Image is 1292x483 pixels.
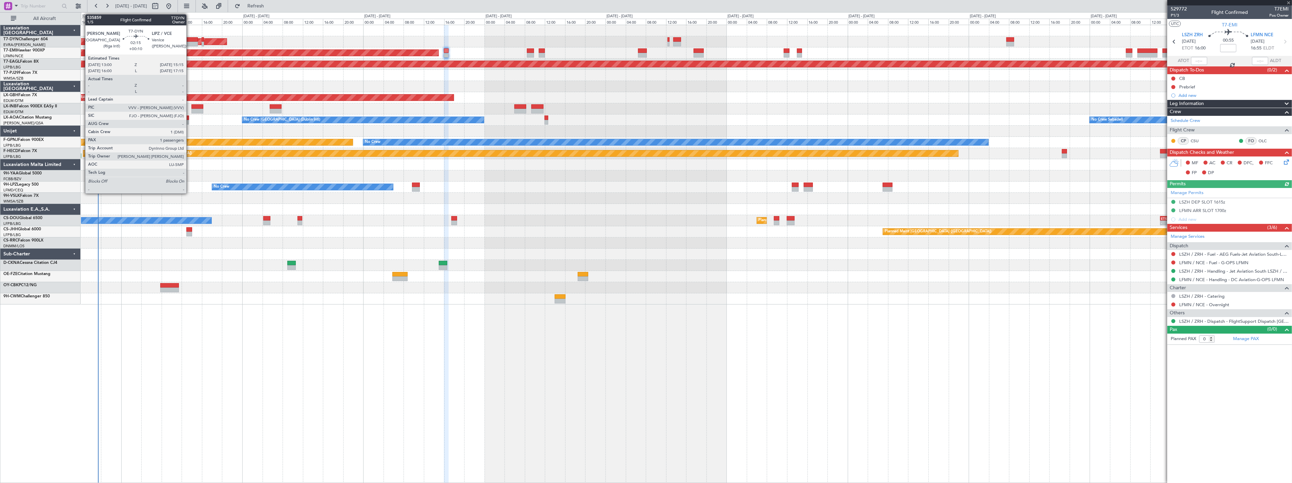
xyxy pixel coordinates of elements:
button: UTC [1169,21,1181,27]
a: CS-RRCFalcon 900LX [3,238,43,243]
div: 08:00 [888,19,908,25]
span: T7EMI [1269,5,1289,13]
div: 16:00 [565,19,586,25]
button: Refresh [231,1,272,12]
div: 16:00 [81,19,101,25]
a: CSU [1191,138,1206,144]
span: ETOT [1182,45,1193,52]
a: LSZH / ZRH - Fuel - AEG Fuels-Jet Aviation South-LSZH/ZRH [1179,251,1289,257]
span: 00:55 [1223,37,1234,44]
div: 16:00 [686,19,706,25]
div: 04:00 [141,19,162,25]
span: FP [1192,170,1197,176]
div: 16:00 [444,19,465,25]
div: 20:00 [343,19,364,25]
span: Crew [1170,108,1181,116]
span: [DATE] [1182,38,1196,45]
a: WMSA/SZB [3,199,23,204]
a: OE-FZECitation Mustang [3,272,50,276]
a: OLC [1258,138,1274,144]
div: CB [1179,76,1185,81]
div: 16:00 [928,19,949,25]
span: AC [1209,160,1215,167]
div: 20:00 [101,19,121,25]
span: [DATE] - [DATE] [115,3,147,9]
div: - [1161,221,1176,225]
span: 9H-CWM [3,294,21,298]
a: 9H-LPZLegacy 500 [3,183,39,187]
a: 9H-CWMChallenger 850 [3,294,50,298]
div: [DATE] - [DATE] [727,14,754,19]
span: F-HECD [3,149,18,153]
a: 9H-YAAGlobal 5000 [3,171,42,175]
a: LFMN / NCE - Handling - DC Aviation-G-OPS LFMN [1179,277,1284,282]
span: CR [1227,160,1232,167]
div: 04:00 [747,19,767,25]
a: CS-JHHGlobal 6000 [3,227,41,231]
div: FO [1246,137,1257,145]
span: MF [1192,160,1198,167]
div: 08:00 [1130,19,1151,25]
div: Planned Maint [GEOGRAPHIC_DATA] ([GEOGRAPHIC_DATA]) [85,148,192,159]
div: 00:00 [242,19,263,25]
div: [DATE] - [DATE] [364,14,390,19]
a: LFPB/LBG [3,221,21,226]
span: 529772 [1171,5,1187,13]
div: 12:00 [1150,19,1171,25]
span: Others [1170,309,1185,317]
span: CS-JHH [3,227,18,231]
span: OE-FZE [3,272,18,276]
label: Planned PAX [1171,336,1196,342]
a: LFMD/CEQ [3,188,23,193]
span: T7-DYN [3,37,19,41]
div: 04:00 [989,19,1009,25]
div: 00:00 [1090,19,1110,25]
a: LFPB/LBG [3,65,21,70]
div: 04:00 [263,19,283,25]
span: LSZH ZRH [1182,32,1203,39]
div: ETSI [1161,216,1176,220]
div: [DATE] - [DATE] [1091,14,1117,19]
span: DP [1208,170,1214,176]
span: Pax [1170,326,1177,334]
div: 08:00 [1009,19,1029,25]
span: Charter [1170,284,1186,292]
div: CP [1178,137,1189,145]
span: Dispatch [1170,242,1188,250]
span: (0/2) [1268,66,1277,73]
div: 08:00 [525,19,545,25]
div: 00:00 [121,19,142,25]
a: LSZH / ZRH - Handling - Jet Aviation South LSZH / ZRH [1179,268,1289,274]
div: 16:00 [807,19,828,25]
span: Pos Owner [1269,13,1289,18]
span: ALDT [1270,58,1281,64]
span: Flight Crew [1170,126,1195,134]
span: T7-EMI [1222,21,1237,28]
span: (3/6) [1268,224,1277,231]
div: Flight Confirmed [1211,9,1248,16]
a: LSZH / ZRH - Catering [1179,293,1225,299]
div: No Crew [365,137,381,147]
a: LFMN / NCE - Fuel - G-OPS LFMN [1179,260,1248,266]
a: FCBB/BZV [3,176,21,182]
a: T7-DYNChallenger 604 [3,37,48,41]
span: Leg Information [1170,100,1204,108]
a: [PERSON_NAME]/QSA [3,121,43,126]
span: DFC, [1244,160,1254,167]
div: [DATE] - [DATE] [849,14,875,19]
span: 16:00 [1195,45,1206,52]
a: F-GPNJFalcon 900EX [3,138,44,142]
div: 20:00 [706,19,727,25]
div: 08:00 [767,19,787,25]
div: 00:00 [363,19,384,25]
div: [DATE] - [DATE] [607,14,633,19]
span: Dispatch Checks and Weather [1170,149,1234,156]
a: Manage PAX [1233,336,1259,342]
span: (0/0) [1268,325,1277,333]
div: 12:00 [424,19,444,25]
div: [DATE] - [DATE] [243,14,269,19]
span: 9H-LPZ [3,183,17,187]
span: [DATE] [1251,38,1265,45]
span: F-GPNJ [3,138,18,142]
div: 04:00 [868,19,888,25]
